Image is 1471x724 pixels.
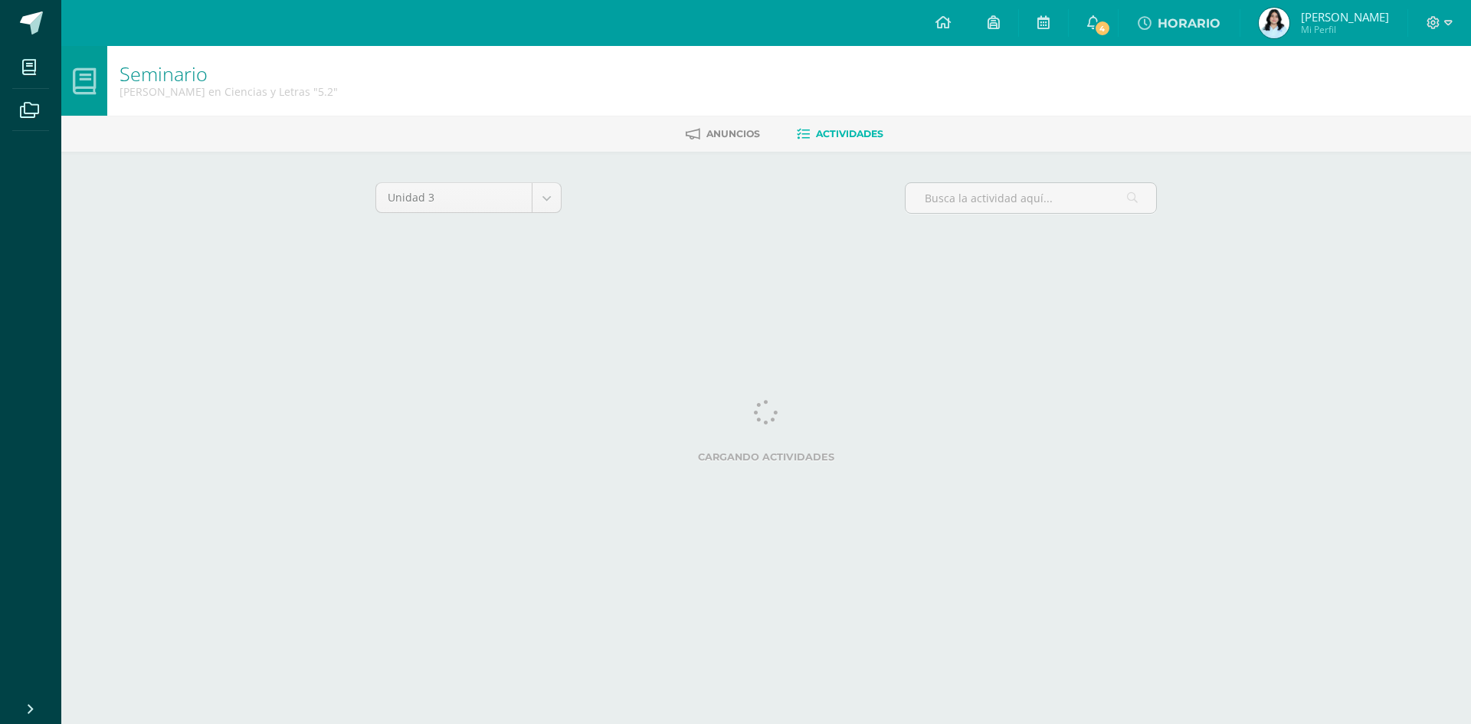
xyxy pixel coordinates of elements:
a: Anuncios [686,122,760,146]
span: HORARIO [1158,16,1220,31]
input: Busca la actividad aquí... [906,183,1156,213]
h1: Seminario [120,63,338,84]
span: 4 [1093,20,1110,37]
span: Unidad 3 [388,183,520,212]
img: 8941c685f54627b9152dc87756334bd9.png [1259,8,1289,38]
a: Seminario [120,61,208,87]
span: Anuncios [706,128,760,139]
span: Actividades [816,128,883,139]
span: Mi Perfil [1301,23,1389,36]
a: Actividades [797,122,883,146]
a: Unidad 3 [376,183,561,212]
span: [PERSON_NAME] [1301,9,1389,25]
div: Quinto Bachillerato en Ciencias y Letras '5.2' [120,84,338,99]
label: Cargando actividades [375,451,1157,463]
